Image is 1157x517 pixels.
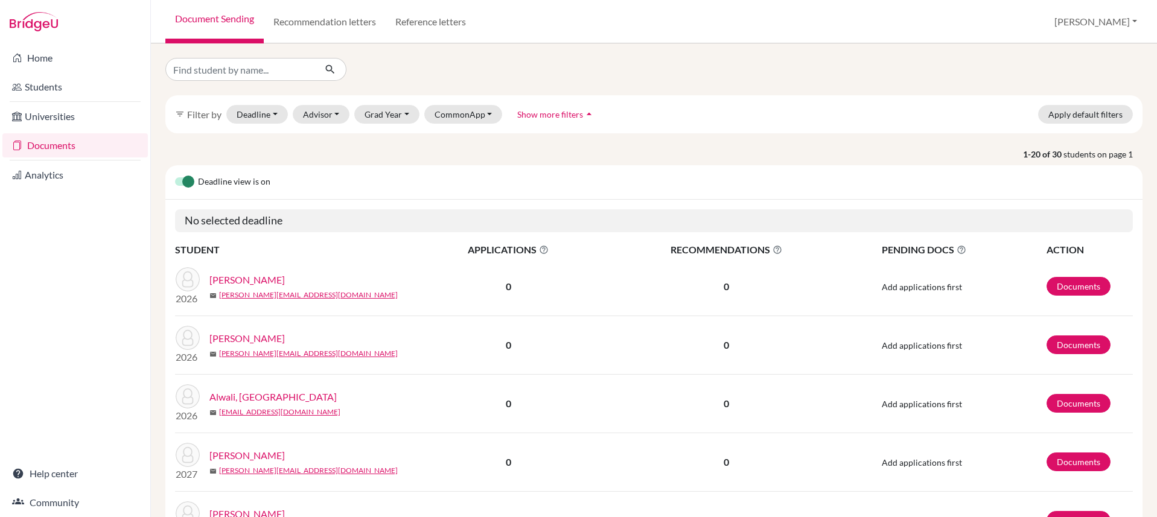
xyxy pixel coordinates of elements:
[601,279,852,294] p: 0
[601,455,852,469] p: 0
[2,490,148,515] a: Community
[2,75,148,99] a: Students
[176,443,200,467] img: Asiyo, Esther
[882,243,1045,257] span: PENDING DOCS
[506,281,511,292] b: 0
[219,465,398,476] a: [PERSON_NAME][EMAIL_ADDRESS][DOMAIN_NAME]
[1023,148,1063,160] strong: 1-20 of 30
[176,326,200,350] img: Adas, Rebeca
[1047,394,1111,413] a: Documents
[882,457,962,468] span: Add applications first
[517,109,583,119] span: Show more filters
[2,163,148,187] a: Analytics
[10,12,58,31] img: Bridge-U
[583,108,595,120] i: arrow_drop_up
[354,105,419,124] button: Grad Year
[209,468,217,475] span: mail
[1063,148,1143,160] span: students on page 1
[1047,335,1111,354] a: Documents
[882,340,962,350] span: Add applications first
[219,407,340,417] a: [EMAIL_ADDRESS][DOMAIN_NAME]
[209,409,217,416] span: mail
[293,105,350,124] button: Advisor
[176,291,200,306] p: 2026
[176,267,200,291] img: Adas, Ruben
[2,104,148,128] a: Universities
[175,109,185,119] i: filter_list
[601,396,852,411] p: 0
[209,292,217,299] span: mail
[209,448,285,463] a: [PERSON_NAME]
[601,243,852,257] span: RECOMMENDATIONS
[176,408,200,423] p: 2026
[1038,105,1133,124] button: Apply default filters
[165,58,315,81] input: Find student by name...
[209,390,337,404] a: Alwali, [GEOGRAPHIC_DATA]
[2,46,148,70] a: Home
[209,331,285,346] a: [PERSON_NAME]
[219,348,398,359] a: [PERSON_NAME][EMAIL_ADDRESS][DOMAIN_NAME]
[601,338,852,352] p: 0
[1047,277,1111,296] a: Documents
[176,350,200,364] p: 2026
[176,384,200,408] img: Alwali, Ajwad
[1049,10,1143,33] button: [PERSON_NAME]
[2,133,148,157] a: Documents
[506,398,511,409] b: 0
[219,290,398,300] a: [PERSON_NAME][EMAIL_ADDRESS][DOMAIN_NAME]
[209,350,217,358] span: mail
[176,467,200,481] p: 2027
[882,399,962,409] span: Add applications first
[417,243,599,257] span: APPLICATIONS
[506,456,511,468] b: 0
[209,273,285,287] a: [PERSON_NAME]
[175,242,416,258] th: STUDENT
[175,209,1133,232] h5: No selected deadline
[506,339,511,350] b: 0
[2,461,148,486] a: Help center
[424,105,503,124] button: CommonApp
[1047,452,1111,471] a: Documents
[1046,242,1133,258] th: ACTION
[198,175,270,189] span: Deadline view is on
[507,105,605,124] button: Show more filtersarrow_drop_up
[226,105,288,124] button: Deadline
[882,282,962,292] span: Add applications first
[187,109,222,120] span: Filter by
